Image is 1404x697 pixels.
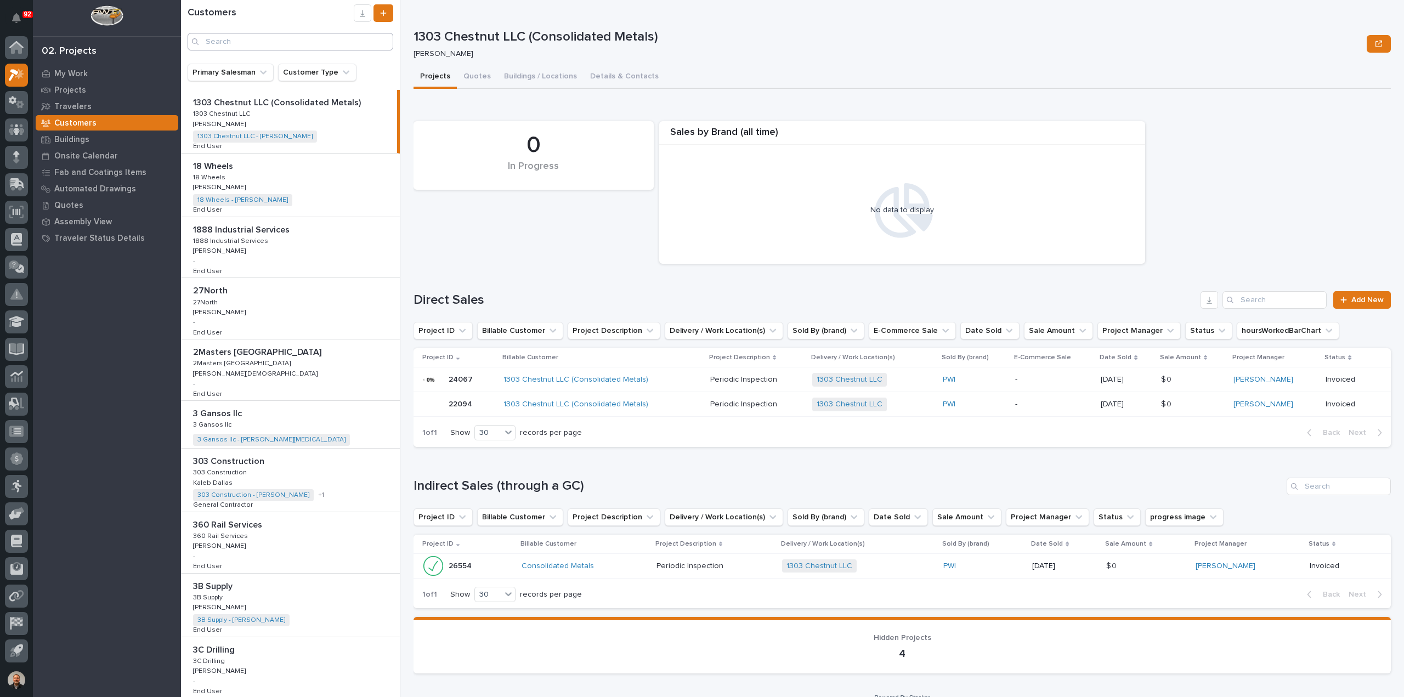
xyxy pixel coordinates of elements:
[181,217,400,279] a: 1888 Industrial Services1888 Industrial Services 1888 Industrial Services1888 Industrial Services...
[193,643,237,655] p: 3C Drilling
[193,685,224,695] p: End User
[943,400,955,409] a: PWI
[188,33,393,50] input: Search
[811,352,895,364] p: Delivery / Work Location(s)
[1015,400,1092,409] p: -
[1222,291,1327,309] input: Search
[422,538,454,550] p: Project ID
[193,454,267,467] p: 303 Construction
[414,66,457,89] button: Projects
[960,322,1020,339] button: Date Sold
[943,375,955,384] a: PWI
[568,322,660,339] button: Project Description
[197,196,288,204] a: 18 Wheels - [PERSON_NAME]
[193,388,224,398] p: End User
[197,133,313,140] a: 1303 Chestnut LLC - [PERSON_NAME]
[193,345,324,358] p: 2Masters [GEOGRAPHIC_DATA]
[193,319,195,326] p: -
[318,492,324,498] span: + 1
[33,180,181,197] a: Automated Drawings
[33,230,181,246] a: Traveler Status Details
[1194,538,1247,550] p: Project Manager
[90,5,123,26] img: Workspace Logo
[1233,400,1293,409] a: [PERSON_NAME]
[709,352,770,364] p: Project Description
[943,562,956,571] a: PWI
[522,562,594,571] a: Consolidated Metals
[1145,508,1224,526] button: progress image
[181,278,400,339] a: 27North27North 27North27North [PERSON_NAME][PERSON_NAME] -End UserEnd User
[1014,352,1071,364] p: E-Commerce Sale
[1094,508,1141,526] button: Status
[181,401,400,449] a: 3 Gansos llc3 Gansos llc 3 Gansos llc3 Gansos llc 3 Gansos llc - [PERSON_NAME][MEDICAL_DATA]
[414,29,1362,45] p: 1303 Chestnut LLC (Consolidated Metals)
[414,508,473,526] button: Project ID
[54,69,88,79] p: My Work
[414,581,446,608] p: 1 of 1
[414,322,473,339] button: Project ID
[193,655,227,665] p: 3C Drilling
[475,589,501,600] div: 30
[450,428,470,438] p: Show
[33,213,181,230] a: Assembly View
[33,164,181,180] a: Fab and Coatings Items
[1101,375,1152,384] p: [DATE]
[665,206,1140,215] div: No data to display
[414,292,1196,308] h1: Direct Sales
[1333,291,1391,309] a: Add New
[1233,375,1293,384] a: [PERSON_NAME]
[193,307,248,316] p: [PERSON_NAME]
[54,135,89,145] p: Buildings
[188,7,354,19] h1: Customers
[665,322,783,339] button: Delivery / Work Location(s)
[193,327,224,337] p: End User
[193,159,235,172] p: 18 Wheels
[520,590,582,599] p: records per page
[193,368,320,378] p: [PERSON_NAME][DEMOGRAPHIC_DATA]
[188,64,274,81] button: Primary Salesman
[181,512,400,574] a: 360 Rail Services360 Rail Services 360 Rail Services360 Rail Services [PERSON_NAME][PERSON_NAME] ...
[193,284,230,296] p: 27North
[414,420,446,446] p: 1 of 1
[181,90,400,154] a: 1303 Chestnut LLC (Consolidated Metals)1303 Chestnut LLC (Consolidated Metals) 1303 Chestnut LLC1...
[475,427,501,439] div: 30
[502,352,558,364] p: Billable Customer
[278,64,356,81] button: Customer Type
[193,419,234,429] p: 3 Gansos llc
[54,151,118,161] p: Onsite Calendar
[14,13,28,31] div: Notifications92
[193,499,255,509] p: General Contractor
[54,86,86,95] p: Projects
[786,562,852,571] a: 1303 Chestnut LLC
[193,592,225,602] p: 3B Supply
[584,66,665,89] button: Details & Contacts
[1344,428,1391,438] button: Next
[193,530,250,540] p: 360 Rail Services
[193,118,248,128] p: [PERSON_NAME]
[197,436,346,444] a: 3 Gansos llc - [PERSON_NAME][MEDICAL_DATA]
[1161,373,1174,384] p: $ 0
[197,616,285,624] a: 3B Supply - [PERSON_NAME]
[414,553,1391,578] tr: 2655426554 Consolidated Metals Periodic InspectionPeriodic Inspection 1303 Chestnut LLC PWI [DATE...
[193,624,224,634] p: End User
[54,201,83,211] p: Quotes
[414,392,1391,417] tr: 2209422094 1303 Chestnut LLC (Consolidated Metals) Periodic InspectionPeriodic Inspection 1303 Ch...
[503,400,648,409] a: 1303 Chestnut LLC (Consolidated Metals)
[54,118,97,128] p: Customers
[817,400,882,409] a: 1303 Chestnut LLC
[181,339,400,401] a: 2Masters [GEOGRAPHIC_DATA]2Masters [GEOGRAPHIC_DATA] 2Masters [GEOGRAPHIC_DATA]2Masters [GEOGRAPH...
[1316,590,1340,599] span: Back
[1309,538,1329,550] p: Status
[193,235,270,245] p: 1888 Industrial Services
[181,449,400,512] a: 303 Construction303 Construction 303 Construction303 Construction Kaleb DallasKaleb Dallas 303 Co...
[427,647,1378,660] p: 4
[1015,375,1092,384] p: -
[568,508,660,526] button: Project Description
[1106,559,1119,571] p: $ 0
[193,553,195,560] p: -
[1100,352,1131,364] p: Date Sold
[520,428,582,438] p: records per page
[1232,352,1284,364] p: Project Manager
[193,467,249,477] p: 303 Construction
